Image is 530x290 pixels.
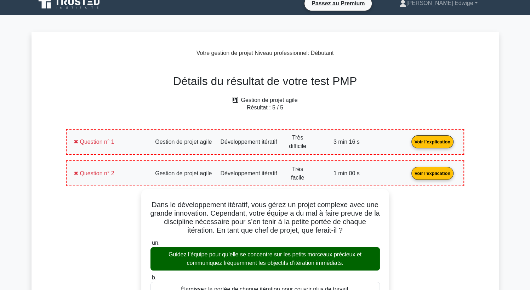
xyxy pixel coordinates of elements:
[196,50,308,56] span: Votre gestion de projet Niveau professionnel
[409,138,456,144] a: Voir l’explication
[150,200,381,234] h5: Dans le développement itératif, vous gérez un projet complexe avec une grande innovation. Cependa...
[150,247,380,271] div: Guidez l’équipe pour qu’elle se concentre sur les petits morceaux précieux et communiquez fréquem...
[409,170,456,176] a: Voir l’explication
[196,50,334,56] font: : Débutant
[152,240,160,246] span: un.
[241,97,297,103] font: Gestion de projet agile
[62,74,468,88] h2: Détails du résultat de votre test PMP
[152,274,156,280] span: b.
[247,104,283,110] font: Résultat : 5 / 5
